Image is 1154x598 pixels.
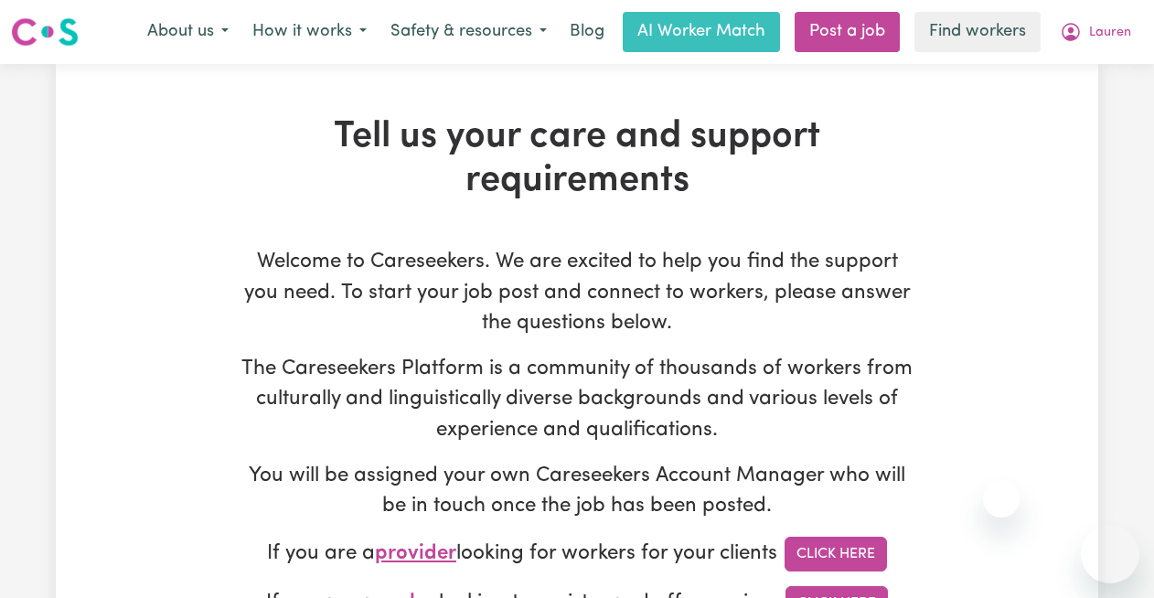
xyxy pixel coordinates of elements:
[914,12,1041,52] a: Find workers
[1081,525,1139,583] iframe: Button to launch messaging window
[375,543,456,564] span: provider
[559,12,615,52] a: Blog
[11,16,79,48] img: Careseekers logo
[11,11,79,53] a: Careseekers logo
[983,481,1020,518] iframe: Close message
[1048,13,1143,51] button: My Account
[785,537,887,571] a: Click Here
[379,13,559,51] button: Safety & resources
[240,13,379,51] button: How it works
[240,537,914,571] p: If you are a looking for workers for your clients
[795,12,900,52] a: Post a job
[1089,23,1131,43] span: Lauren
[240,461,914,522] p: You will be assigned your own Careseekers Account Manager who will be in touch once the job has b...
[135,13,240,51] button: About us
[623,12,780,52] a: AI Worker Match
[240,115,914,203] h1: Tell us your care and support requirements
[240,354,914,446] p: The Careseekers Platform is a community of thousands of workers from culturally and linguisticall...
[240,247,914,339] p: Welcome to Careseekers. We are excited to help you find the support you need. To start your job p...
